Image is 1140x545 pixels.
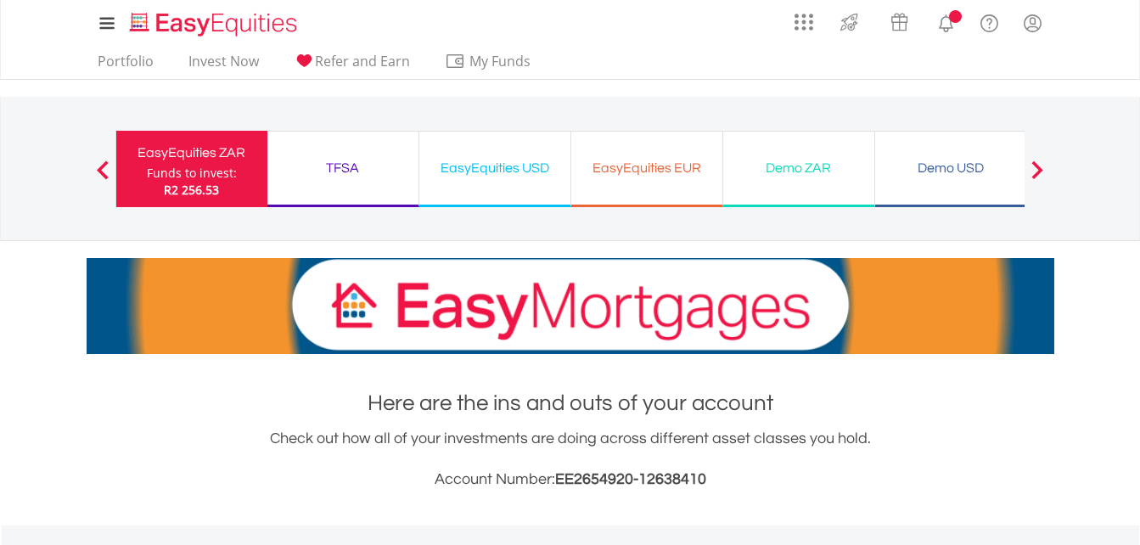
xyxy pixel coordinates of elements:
[126,141,257,165] div: EasyEquities ZAR
[430,156,560,180] div: EasyEquities USD
[581,156,712,180] div: EasyEquities EUR
[315,52,410,70] span: Refer and Earn
[126,10,304,38] img: EasyEquities_Logo.png
[182,53,266,79] a: Invest Now
[87,427,1054,492] div: Check out how all of your investments are doing across different asset classes you hold.
[874,4,924,36] a: Vouchers
[1020,169,1054,186] button: Next
[1011,4,1054,42] a: My Profile
[87,388,1054,419] h1: Here are the ins and outs of your account
[555,471,706,487] span: EE2654920-12638410
[164,182,219,198] span: R2 256.53
[147,165,237,182] div: Funds to invest:
[885,8,913,36] img: vouchers-v2.svg
[795,13,813,31] img: grid-menu-icon.svg
[968,4,1011,38] a: FAQ's and Support
[91,53,160,79] a: Portfolio
[86,169,120,186] button: Previous
[924,4,968,38] a: Notifications
[445,50,556,72] span: My Funds
[278,156,408,180] div: TFSA
[87,258,1054,354] img: EasyMortage Promotion Banner
[885,156,1016,180] div: Demo USD
[733,156,864,180] div: Demo ZAR
[835,8,863,36] img: thrive-v2.svg
[123,4,304,38] a: Home page
[287,53,417,79] a: Refer and Earn
[87,468,1054,492] h3: Account Number:
[783,4,824,31] a: AppsGrid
